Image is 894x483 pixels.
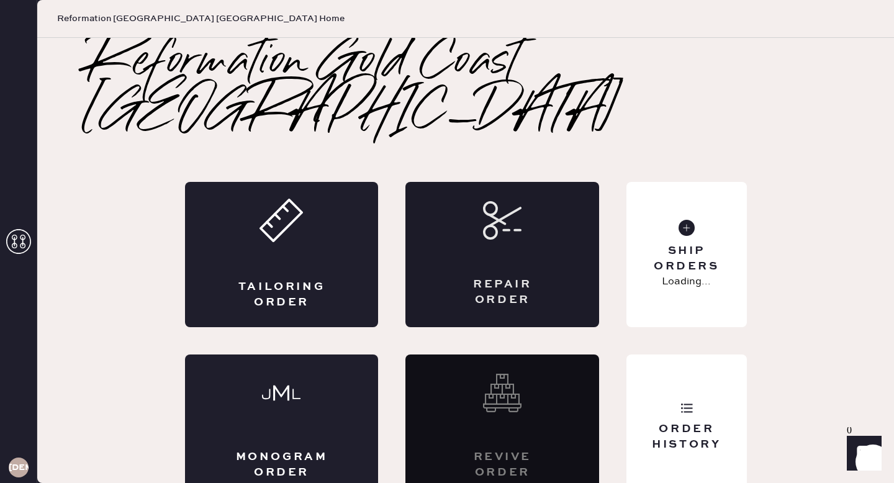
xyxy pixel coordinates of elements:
[87,38,844,137] h2: Reformation Gold Coast [GEOGRAPHIC_DATA]
[636,422,736,453] div: Order History
[57,12,345,25] span: Reformation [GEOGRAPHIC_DATA] [GEOGRAPHIC_DATA] Home
[455,277,549,308] div: Repair Order
[9,463,29,472] h3: [DEMOGRAPHIC_DATA]
[662,274,711,289] p: Loading...
[235,279,329,310] div: Tailoring Order
[835,427,888,481] iframe: Front Chat
[455,449,549,481] div: Revive order
[636,243,736,274] div: Ship Orders
[235,449,329,481] div: Monogram Order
